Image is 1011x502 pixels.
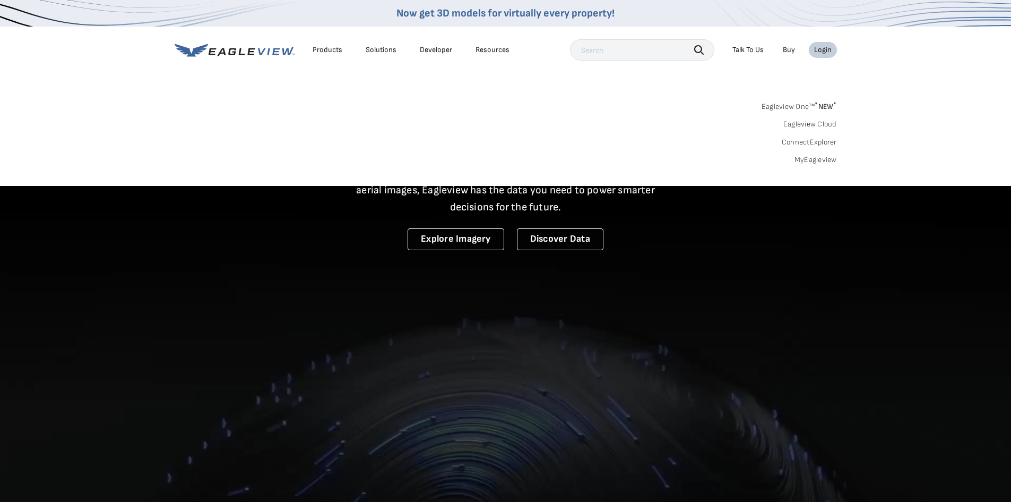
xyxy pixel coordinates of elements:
div: Products [313,45,342,55]
a: Discover Data [517,228,603,250]
a: Developer [420,45,452,55]
div: Solutions [366,45,396,55]
a: Explore Imagery [408,228,504,250]
p: A new era starts here. Built on more than 3.5 billion high-resolution aerial images, Eagleview ha... [343,165,668,216]
a: Eagleview One™*NEW* [762,99,837,111]
a: Buy [783,45,795,55]
div: Login [814,45,832,55]
a: Now get 3D models for virtually every property! [396,7,615,20]
input: Search [570,39,714,61]
a: Eagleview Cloud [783,120,837,129]
div: Resources [476,45,509,55]
div: Talk To Us [732,45,764,55]
a: ConnectExplorer [782,138,837,147]
a: MyEagleview [794,155,837,165]
span: NEW [815,102,836,111]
